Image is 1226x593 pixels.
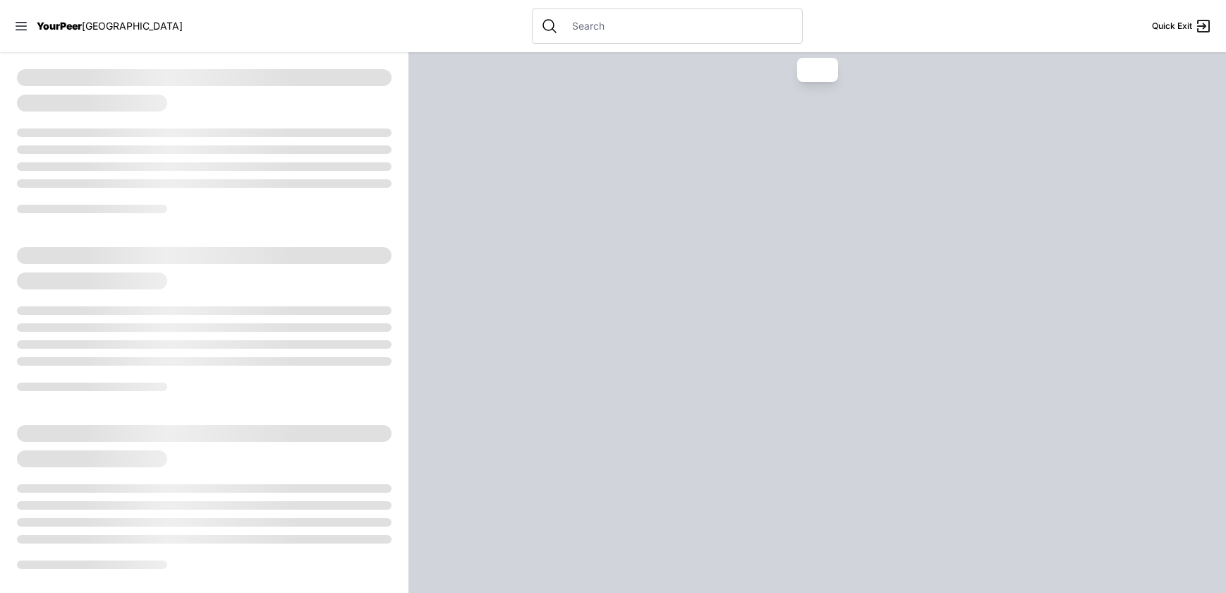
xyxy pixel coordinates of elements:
[564,19,794,33] input: Search
[1152,18,1212,35] a: Quick Exit
[1152,20,1192,32] span: Quick Exit
[82,20,183,32] span: [GEOGRAPHIC_DATA]
[37,22,183,30] a: YourPeer[GEOGRAPHIC_DATA]
[37,20,82,32] span: YourPeer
